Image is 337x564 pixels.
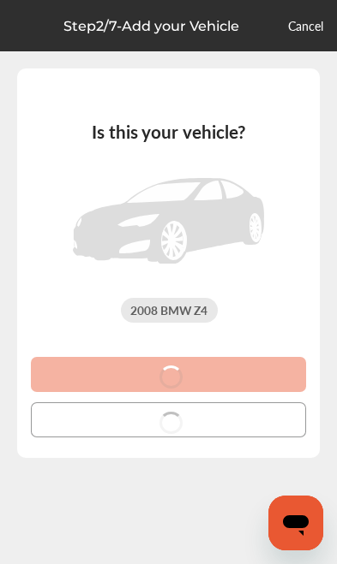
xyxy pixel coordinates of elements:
[48,121,289,143] h3: Is this your vehicle?
[121,298,218,324] div: 2008 BMW Z4
[73,178,264,264] img: placeholder_car.5a1ece94.svg
[63,18,239,34] p: Step 2 / 7 - Add your Vehicle
[288,17,323,34] a: Cancel
[268,496,323,550] iframe: Button to launch messaging window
